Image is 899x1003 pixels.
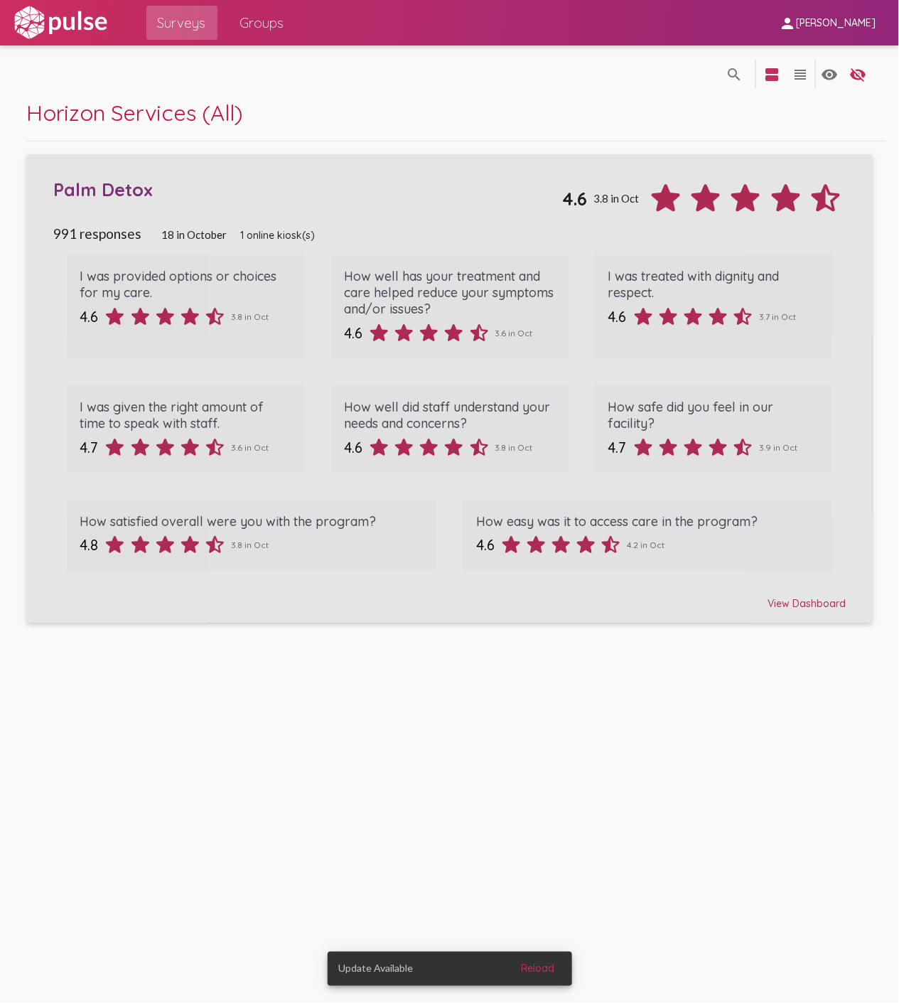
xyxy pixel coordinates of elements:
div: I was treated with dignity and respect. [608,268,819,301]
button: language [720,60,748,88]
span: 3.8 in Oct [594,192,640,205]
span: Surveys [158,10,206,36]
span: 1 online kiosk(s) [240,229,315,242]
span: Update Available [339,962,414,976]
mat-icon: language [822,66,839,83]
div: How easy was it to access care in the program? [476,513,819,530]
span: 4.6 [476,536,495,554]
mat-icon: language [850,66,867,83]
span: [PERSON_NAME] [796,17,876,30]
mat-icon: language [792,66,809,83]
button: language [787,60,815,88]
button: [PERSON_NAME] [768,9,888,36]
div: How well has your treatment and care helped reduce your symptoms and/or issues? [344,268,555,317]
span: 4.6 [344,439,362,456]
span: 3.8 in Oct [231,311,269,322]
span: 3.6 in Oct [495,328,532,338]
a: Groups [229,6,296,40]
span: 3.6 in Oct [231,442,269,453]
div: How well did staff understand your needs and concerns? [344,399,555,431]
mat-icon: person [779,15,796,32]
span: 3.9 in Oct [759,442,797,453]
span: Horizon Services (All) [26,99,243,127]
mat-icon: language [764,66,781,83]
button: language [844,60,873,88]
button: language [758,60,787,88]
a: Palm Detox4.63.8 in Oct991 responses18 in October1 online kiosk(s)I was provided options or choic... [26,154,872,623]
a: Surveys [146,6,217,40]
span: 4.6 [80,308,98,326]
span: Groups [240,10,284,36]
button: language [816,60,844,88]
div: How satisfied overall were you with the program? [80,513,423,530]
span: 4.7 [80,439,98,456]
span: 18 in October [161,228,227,241]
div: I was given the right amount of time to speak with staff. [80,399,291,431]
div: Palm Detox [53,178,562,200]
mat-icon: language [726,66,743,83]
span: 991 responses [53,225,141,242]
img: white-logo.svg [11,5,109,41]
div: View Dashboard [53,584,846,610]
span: Reload [522,962,555,975]
span: 4.6 [608,308,627,326]
button: Reload [510,956,566,982]
div: How safe did you feel in our facility? [608,399,819,431]
span: 3.8 in Oct [495,442,532,453]
span: 3.8 in Oct [231,540,269,550]
span: 3.7 in Oct [759,311,796,322]
span: 4.6 [562,188,587,210]
span: 4.2 in Oct [627,540,664,550]
span: 4.8 [80,536,98,554]
div: I was provided options or choices for my care. [80,268,291,301]
span: 4.7 [608,439,627,456]
span: 4.6 [344,324,362,342]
